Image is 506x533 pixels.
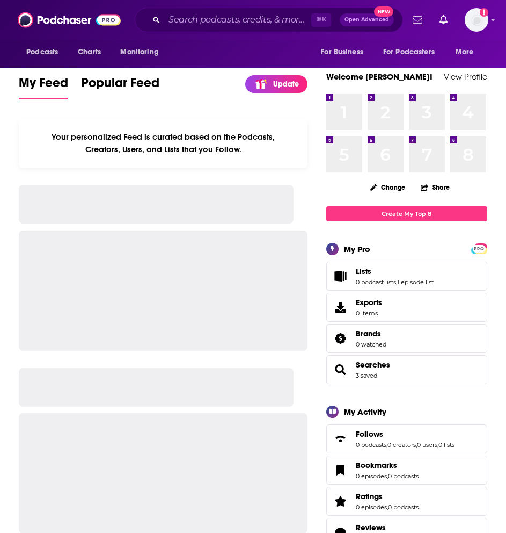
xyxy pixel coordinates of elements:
a: Popular Feed [81,75,159,99]
button: open menu [19,42,72,62]
a: 0 users [417,441,437,449]
a: Follows [356,429,454,439]
a: 3 saved [356,372,377,379]
p: Update [273,80,299,89]
span: Searches [326,355,487,384]
span: , [387,472,388,480]
span: ⌘ K [311,13,331,27]
span: Popular Feed [81,75,159,97]
span: Exports [356,298,382,307]
a: Ratings [356,492,419,501]
span: Bookmarks [326,456,487,485]
a: Brands [330,331,351,346]
span: Reviews [356,523,386,532]
img: Podchaser - Follow, Share and Rate Podcasts [18,10,121,30]
a: Searches [356,360,390,370]
div: Search podcasts, credits, & more... [135,8,403,32]
button: open menu [448,42,487,62]
span: Lists [356,266,371,276]
span: , [437,441,438,449]
span: , [416,441,417,449]
span: , [386,441,387,449]
svg: Add a profile image [480,8,488,17]
span: Follows [326,424,487,453]
span: Brands [356,329,381,338]
img: User Profile [465,8,488,32]
button: Change [363,181,412,194]
a: Brands [356,329,386,338]
span: Ratings [326,487,487,516]
span: Brands [326,324,487,353]
div: My Activity [344,407,386,417]
a: Bookmarks [356,460,419,470]
a: Update [245,75,307,93]
span: For Business [321,45,363,60]
div: Your personalized Feed is curated based on the Podcasts, Creators, Users, and Lists that you Follow. [19,119,307,168]
a: 0 watched [356,341,386,348]
a: 0 podcast lists [356,278,396,286]
button: Share [420,177,450,198]
a: 0 episodes [356,472,387,480]
span: Follows [356,429,383,439]
a: 0 podcasts [388,503,419,511]
a: PRO [473,244,486,252]
a: Charts [71,42,107,62]
span: For Podcasters [383,45,435,60]
span: Charts [78,45,101,60]
button: Open AdvancedNew [340,13,394,26]
a: View Profile [444,71,487,82]
a: Ratings [330,494,351,509]
button: Show profile menu [465,8,488,32]
a: 0 episodes [356,503,387,511]
a: Searches [330,362,351,377]
button: open menu [376,42,450,62]
span: My Feed [19,75,68,97]
a: 0 podcasts [356,441,386,449]
span: Podcasts [26,45,58,60]
a: 0 podcasts [388,472,419,480]
a: Lists [330,269,351,284]
a: Show notifications dropdown [435,11,452,29]
a: 1 episode list [397,278,434,286]
a: 0 creators [387,441,416,449]
span: Lists [326,262,487,291]
span: Open Advanced [344,17,389,23]
span: , [396,278,397,286]
span: Ratings [356,492,383,501]
input: Search podcasts, credits, & more... [164,11,311,28]
a: Follows [330,431,351,446]
a: Exports [326,293,487,322]
span: Logged in as kkitamorn [465,8,488,32]
div: My Pro [344,244,370,254]
a: Show notifications dropdown [408,11,427,29]
span: 0 items [356,309,382,317]
span: New [374,6,393,17]
a: 0 lists [438,441,454,449]
a: My Feed [19,75,68,99]
button: open menu [113,42,172,62]
a: Create My Top 8 [326,206,487,221]
span: Monitoring [120,45,158,60]
a: Welcome [PERSON_NAME]! [326,71,432,82]
a: Lists [356,266,434,276]
span: , [387,503,388,511]
a: Reviews [356,523,419,532]
a: Bookmarks [330,463,351,478]
span: PRO [473,245,486,253]
span: Exports [330,300,351,315]
button: open menu [313,42,377,62]
span: Bookmarks [356,460,397,470]
span: More [456,45,474,60]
